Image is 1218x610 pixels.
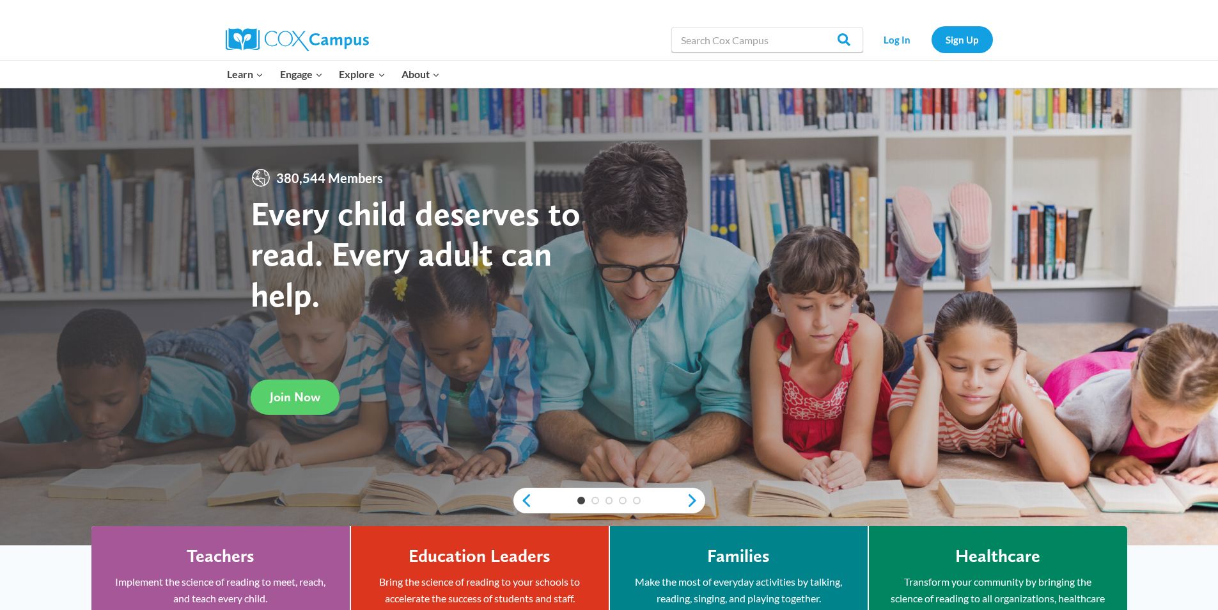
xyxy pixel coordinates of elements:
[251,380,340,415] a: Join Now
[219,61,448,88] nav: Primary Navigation
[870,26,925,52] a: Log In
[270,389,320,405] span: Join Now
[605,497,613,504] a: 3
[686,493,705,508] a: next
[227,66,263,83] span: Learn
[633,497,641,504] a: 5
[671,27,863,52] input: Search Cox Campus
[629,574,848,606] p: Make the most of everyday activities by talking, reading, singing, and playing together.
[271,168,388,188] span: 380,544 Members
[251,193,581,315] strong: Every child deserves to read. Every adult can help.
[226,28,369,51] img: Cox Campus
[707,545,770,567] h4: Families
[932,26,993,52] a: Sign Up
[955,545,1040,567] h4: Healthcare
[619,497,627,504] a: 4
[111,574,331,606] p: Implement the science of reading to meet, reach, and teach every child.
[187,545,254,567] h4: Teachers
[513,493,533,508] a: previous
[409,545,550,567] h4: Education Leaders
[591,497,599,504] a: 2
[870,26,993,52] nav: Secondary Navigation
[339,66,385,83] span: Explore
[513,488,705,513] div: content slider buttons
[370,574,589,606] p: Bring the science of reading to your schools to accelerate the success of students and staff.
[577,497,585,504] a: 1
[280,66,323,83] span: Engage
[402,66,440,83] span: About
